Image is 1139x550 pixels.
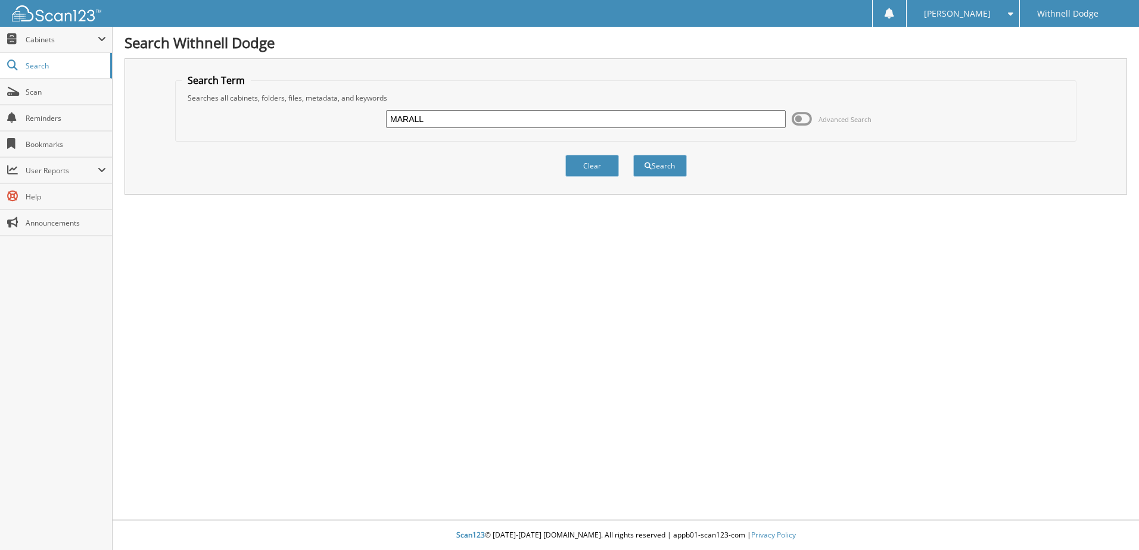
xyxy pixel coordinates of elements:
legend: Search Term [182,74,251,87]
span: Announcements [26,218,106,228]
span: [PERSON_NAME] [924,10,991,17]
span: Advanced Search [819,115,872,124]
span: Withnell Dodge [1037,10,1098,17]
span: Scan [26,87,106,97]
div: © [DATE]-[DATE] [DOMAIN_NAME]. All rights reserved | appb01-scan123-com | [113,521,1139,550]
h1: Search Withnell Dodge [125,33,1127,52]
div: Searches all cabinets, folders, files, metadata, and keywords [182,93,1070,103]
span: Cabinets [26,35,98,45]
span: User Reports [26,165,98,176]
a: Privacy Policy [751,530,796,540]
span: Scan123 [456,530,485,540]
span: Bookmarks [26,139,106,149]
span: Search [26,61,104,71]
button: Search [633,155,687,177]
button: Clear [565,155,619,177]
span: Help [26,192,106,202]
img: scan123-logo-white.svg [12,5,101,21]
span: Reminders [26,113,106,123]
